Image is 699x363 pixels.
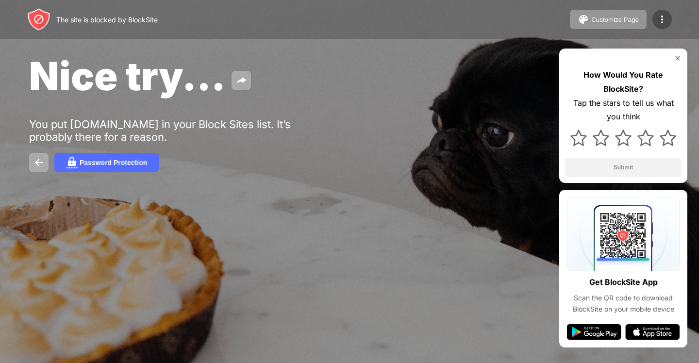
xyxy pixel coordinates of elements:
div: The site is blocked by BlockSite [56,16,158,24]
img: password.svg [66,157,78,168]
div: Tap the stars to tell us what you think [565,96,682,124]
img: star.svg [570,130,587,146]
img: app-store.svg [625,324,680,340]
div: Get BlockSite App [589,275,658,289]
img: back.svg [33,157,45,168]
span: Nice try... [29,52,226,99]
button: Customize Page [570,10,647,29]
img: rate-us-close.svg [674,54,682,62]
div: You put [DOMAIN_NAME] in your Block Sites list. It’s probably there for a reason. [29,118,329,143]
img: star.svg [593,130,609,146]
div: How Would You Rate BlockSite? [565,68,682,96]
img: pallet.svg [578,14,589,25]
img: google-play.svg [567,324,621,340]
div: Scan the QR code to download BlockSite on your mobile device [567,293,680,314]
img: menu-icon.svg [656,14,668,25]
img: qrcode.svg [567,198,680,271]
img: share.svg [235,75,247,86]
img: header-logo.svg [27,8,50,31]
button: Password Protection [54,153,159,172]
button: Submit [565,158,682,177]
img: star.svg [615,130,632,146]
div: Password Protection [80,159,147,166]
img: star.svg [660,130,676,146]
div: Customize Page [591,16,639,23]
img: star.svg [637,130,654,146]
